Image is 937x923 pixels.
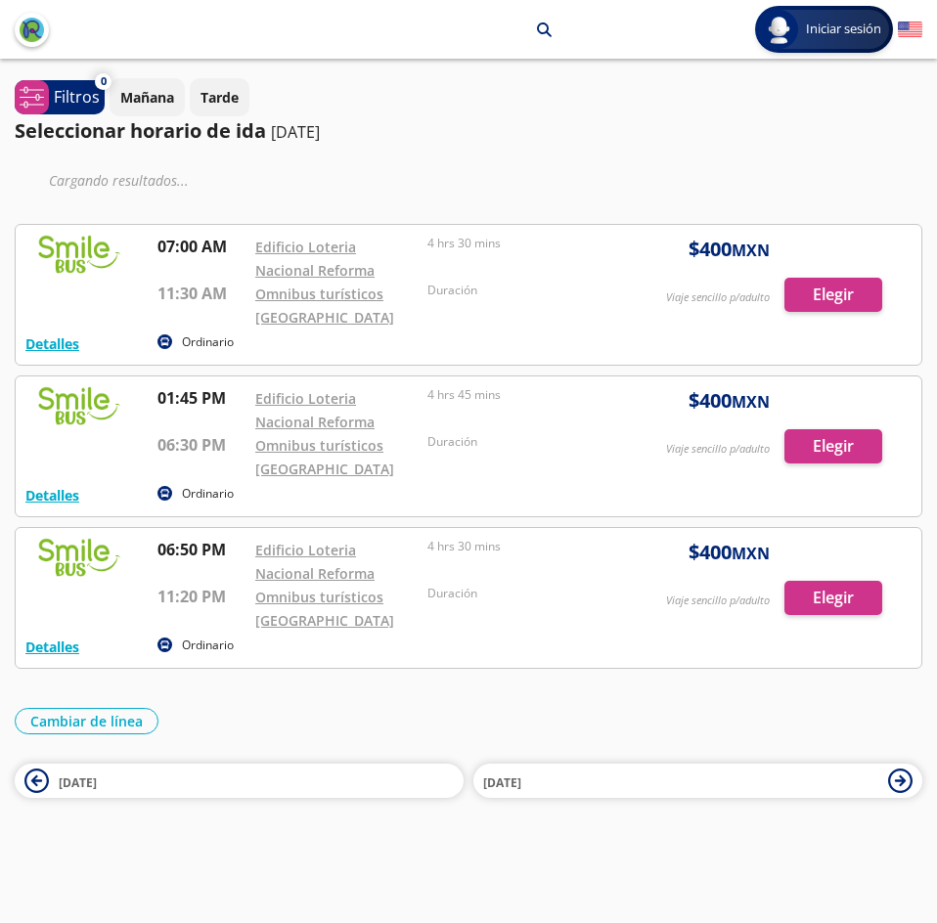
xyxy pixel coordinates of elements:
[483,774,521,791] span: [DATE]
[25,333,79,354] button: Detalles
[201,87,239,108] p: Tarde
[15,764,464,798] button: [DATE]
[15,80,105,114] button: 0Filtros
[182,485,234,503] p: Ordinario
[25,485,79,505] button: Detalles
[255,238,375,280] a: Edificio Loteria Nacional Reforma
[15,116,266,146] p: Seleccionar horario de ida
[182,637,234,654] p: Ordinario
[248,20,387,40] p: [GEOGRAPHIC_DATA]
[798,20,889,39] span: Iniciar sesión
[255,389,375,431] a: Edificio Loteria Nacional Reforma
[473,764,922,798] button: [DATE]
[190,78,249,116] button: Tarde
[412,20,522,40] p: [PERSON_NAME]
[59,774,97,791] span: [DATE]
[898,18,922,42] button: English
[15,708,158,734] button: Cambiar de línea
[120,87,174,108] p: Mañana
[182,333,234,351] p: Ordinario
[255,436,394,478] a: Omnibus turísticos [GEOGRAPHIC_DATA]
[49,171,189,190] em: Cargando resultados ...
[101,73,107,90] span: 0
[255,285,394,327] a: Omnibus turísticos [GEOGRAPHIC_DATA]
[25,637,79,657] button: Detalles
[110,78,185,116] button: Mañana
[255,541,375,583] a: Edificio Loteria Nacional Reforma
[271,120,320,144] p: [DATE]
[54,85,100,109] p: Filtros
[255,588,394,630] a: Omnibus turísticos [GEOGRAPHIC_DATA]
[15,13,49,47] button: back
